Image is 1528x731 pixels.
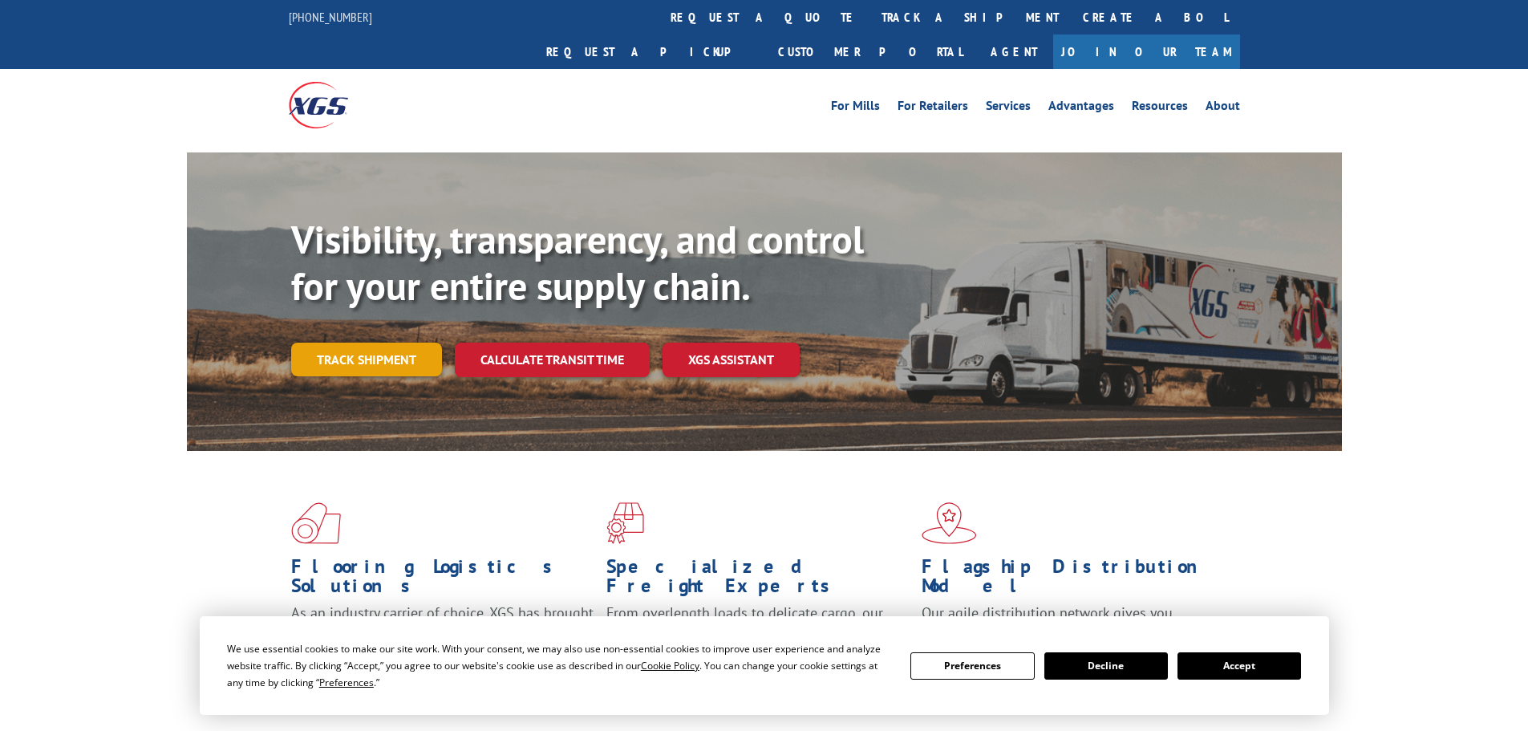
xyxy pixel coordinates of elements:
[289,9,372,25] a: [PHONE_NUMBER]
[1053,35,1240,69] a: Join Our Team
[291,214,864,311] b: Visibility, transparency, and control for your entire supply chain.
[606,557,910,603] h1: Specialized Freight Experts
[291,502,341,544] img: xgs-icon-total-supply-chain-intelligence-red
[898,99,968,117] a: For Retailers
[1044,652,1168,680] button: Decline
[831,99,880,117] a: For Mills
[922,603,1217,641] span: Our agile distribution network gives you nationwide inventory management on demand.
[1206,99,1240,117] a: About
[1132,99,1188,117] a: Resources
[922,502,977,544] img: xgs-icon-flagship-distribution-model-red
[534,35,766,69] a: Request a pickup
[291,557,594,603] h1: Flooring Logistics Solutions
[227,640,891,691] div: We use essential cookies to make our site work. With your consent, we may also use non-essential ...
[1048,99,1114,117] a: Advantages
[200,616,1329,715] div: Cookie Consent Prompt
[606,502,644,544] img: xgs-icon-focused-on-flooring-red
[663,343,800,377] a: XGS ASSISTANT
[291,603,594,660] span: As an industry carrier of choice, XGS has brought innovation and dedication to flooring logistics...
[766,35,975,69] a: Customer Portal
[910,652,1034,680] button: Preferences
[606,603,910,675] p: From overlength loads to delicate cargo, our experienced staff knows the best way to move your fr...
[975,35,1053,69] a: Agent
[455,343,650,377] a: Calculate transit time
[986,99,1031,117] a: Services
[291,343,442,376] a: Track shipment
[641,659,699,672] span: Cookie Policy
[922,557,1225,603] h1: Flagship Distribution Model
[1177,652,1301,680] button: Accept
[319,676,374,689] span: Preferences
